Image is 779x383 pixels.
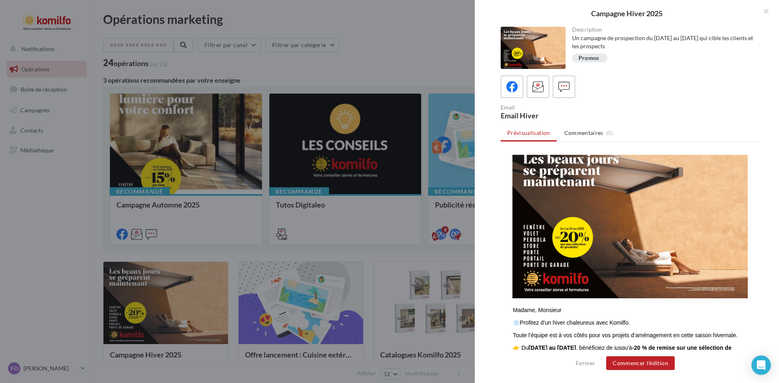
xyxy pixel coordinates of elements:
[572,27,753,32] div: Description
[606,130,613,136] span: (0)
[564,129,603,137] span: Commentaires
[12,190,231,203] span: 👉 Du , bénéficiez de jusqu'à .
[579,55,599,61] div: Promos
[488,10,766,17] div: Campagne Hiver 2025
[501,105,627,110] div: Email
[572,34,753,50] div: Un campagne de prospection du [DATE] au [DATE] qui cible les clients et les prospects
[751,355,771,375] div: Open Intercom Messenger
[12,177,237,184] span: Toute l’équipe est à vos côtés pour vos projets d’aménagement en cette saison hivernale.
[12,190,231,203] strong: -20 % de remise sur une sélection de produits
[501,112,627,119] div: Email Hiver
[572,358,598,368] button: Fermer
[12,165,129,171] span: ❄️Profitez d'un hiver chaleureux avec Komilfo.
[12,152,61,158] span: Madame, Monsieur
[606,356,675,370] button: Commencer l'édition
[28,190,75,196] strong: [DATE] au [DATE]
